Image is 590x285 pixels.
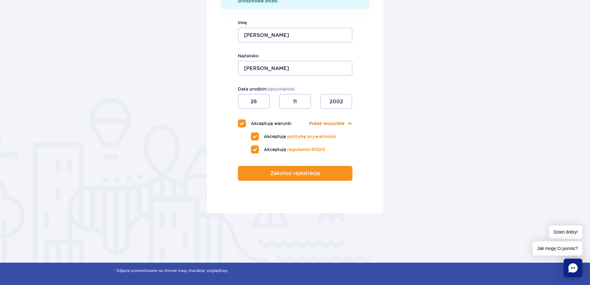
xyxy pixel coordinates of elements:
[286,147,325,152] a: regulamin RODO
[238,166,352,181] button: Zakończ rejestrację
[266,87,295,91] span: (opcjonalnie)
[309,120,344,127] button: Pokaż wszystkie
[270,171,320,176] p: Zakończ rejestrację
[287,148,325,152] p: regulamin RODO
[549,225,582,239] span: Dzień dobry!
[238,61,352,76] input: Wpisz swoje nazwisko
[279,94,311,109] input: MM
[238,19,352,26] label: Imię
[533,241,582,256] span: Jak mogę Ci pomóc?
[238,52,352,59] label: Nazwisko
[286,134,336,139] a: politykę prywatności
[238,28,352,42] input: Wpisz swoje imię
[238,94,270,109] input: DD
[287,135,336,139] p: politykę prywatności
[320,94,352,109] input: RRRR
[251,132,352,140] label: Akceptuję
[564,259,582,277] div: Chat
[238,86,352,92] legend: Data urodzin
[251,145,352,154] label: Akceptuję
[114,268,476,274] span: * Zdjęcia prezentowane na stronie mają charakter poglądowy.
[238,119,295,127] label: Akceptuję warunki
